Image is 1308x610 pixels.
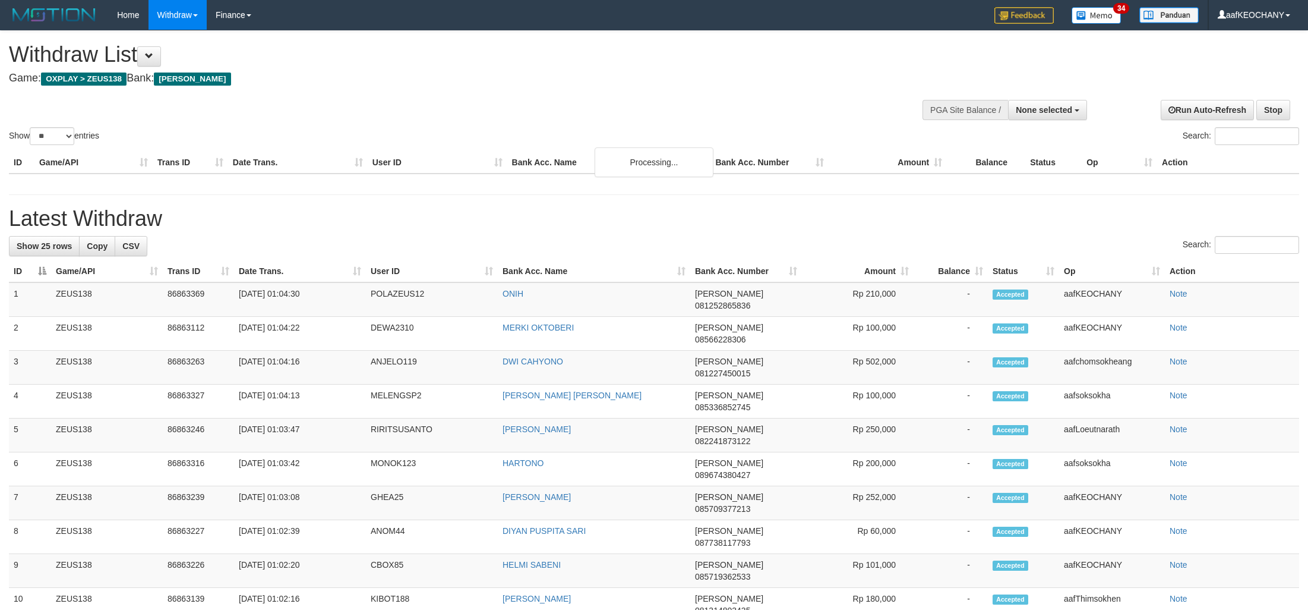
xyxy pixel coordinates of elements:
th: Date Trans.: activate to sort column ascending [234,260,366,282]
th: Action [1165,260,1299,282]
td: ANOM44 [366,520,498,554]
a: [PERSON_NAME] [PERSON_NAME] [503,391,642,400]
td: Rp 252,000 [802,486,914,520]
span: [PERSON_NAME] [695,289,763,298]
a: DIYAN PUSPITA SARI [503,526,586,536]
td: [DATE] 01:03:42 [234,452,366,486]
span: Copy 085719362533 to clipboard [695,572,750,581]
span: Accepted [993,290,1028,300]
select: Showentries [30,127,74,145]
label: Show entries [9,127,99,145]
a: Note [1170,458,1187,468]
td: 86863316 [163,452,234,486]
td: 86863239 [163,486,234,520]
td: Rp 210,000 [802,282,914,317]
a: Stop [1256,100,1290,120]
td: ZEUS138 [51,554,163,588]
td: [DATE] 01:04:30 [234,282,366,317]
a: Show 25 rows [9,236,80,256]
span: Copy 089674380427 to clipboard [695,470,750,480]
img: MOTION_logo.png [9,6,99,24]
span: Accepted [993,391,1028,401]
input: Search: [1215,236,1299,254]
a: Note [1170,526,1187,536]
td: GHEA25 [366,486,498,520]
td: - [914,317,988,351]
td: 86863227 [163,520,234,554]
label: Search: [1183,127,1299,145]
td: Rp 101,000 [802,554,914,588]
td: Rp 250,000 [802,419,914,452]
button: None selected [1008,100,1087,120]
td: Rp 60,000 [802,520,914,554]
span: Copy 085709377213 to clipboard [695,504,750,514]
td: aafKEOCHANY [1059,554,1165,588]
th: Date Trans. [228,152,368,174]
td: 86863263 [163,351,234,385]
span: Show 25 rows [17,241,72,251]
td: aafKEOCHANY [1059,486,1165,520]
th: Action [1157,152,1299,174]
span: [PERSON_NAME] [695,391,763,400]
span: [PERSON_NAME] [695,425,763,434]
td: 4 [9,385,51,419]
td: [DATE] 01:03:08 [234,486,366,520]
td: ZEUS138 [51,282,163,317]
a: CSV [115,236,147,256]
span: [PERSON_NAME] [695,458,763,468]
img: Button%20Memo.svg [1072,7,1121,24]
td: ANJELO119 [366,351,498,385]
a: Note [1170,357,1187,366]
span: Copy 085336852745 to clipboard [695,403,750,412]
input: Search: [1215,127,1299,145]
td: 86863246 [163,419,234,452]
th: Status: activate to sort column ascending [988,260,1059,282]
span: Accepted [993,493,1028,503]
a: [PERSON_NAME] [503,594,571,603]
th: User ID: activate to sort column ascending [366,260,498,282]
td: [DATE] 01:02:20 [234,554,366,588]
span: CSV [122,241,140,251]
th: Balance [947,152,1025,174]
td: [DATE] 01:03:47 [234,419,366,452]
td: ZEUS138 [51,351,163,385]
a: Note [1170,391,1187,400]
td: Rp 502,000 [802,351,914,385]
span: [PERSON_NAME] [695,594,763,603]
span: [PERSON_NAME] [154,73,230,86]
td: 5 [9,419,51,452]
span: Accepted [993,459,1028,469]
td: [DATE] 01:04:22 [234,317,366,351]
span: Copy 081252865836 to clipboard [695,301,750,310]
a: Note [1170,323,1187,332]
a: Copy [79,236,115,256]
td: 86863112 [163,317,234,351]
span: [PERSON_NAME] [695,323,763,332]
td: aafKEOCHANY [1059,282,1165,317]
a: Note [1170,492,1187,502]
td: - [914,486,988,520]
a: Note [1170,425,1187,434]
th: Trans ID [153,152,228,174]
th: Bank Acc. Number: activate to sort column ascending [690,260,802,282]
img: Feedback.jpg [994,7,1054,24]
a: HARTONO [503,458,544,468]
td: aafsoksokha [1059,385,1165,419]
td: POLAZEUS12 [366,282,498,317]
span: Copy 081227450015 to clipboard [695,369,750,378]
td: aafchomsokheang [1059,351,1165,385]
td: 3 [9,351,51,385]
th: Game/API: activate to sort column ascending [51,260,163,282]
h1: Latest Withdraw [9,207,1299,231]
td: [DATE] 01:04:13 [234,385,366,419]
div: PGA Site Balance / [922,100,1008,120]
h1: Withdraw List [9,43,860,67]
th: Balance: activate to sort column ascending [914,260,988,282]
td: ZEUS138 [51,520,163,554]
td: - [914,419,988,452]
span: [PERSON_NAME] [695,526,763,536]
td: 86863369 [163,282,234,317]
th: Bank Acc. Name [507,152,711,174]
span: None selected [1016,105,1072,115]
label: Search: [1183,236,1299,254]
